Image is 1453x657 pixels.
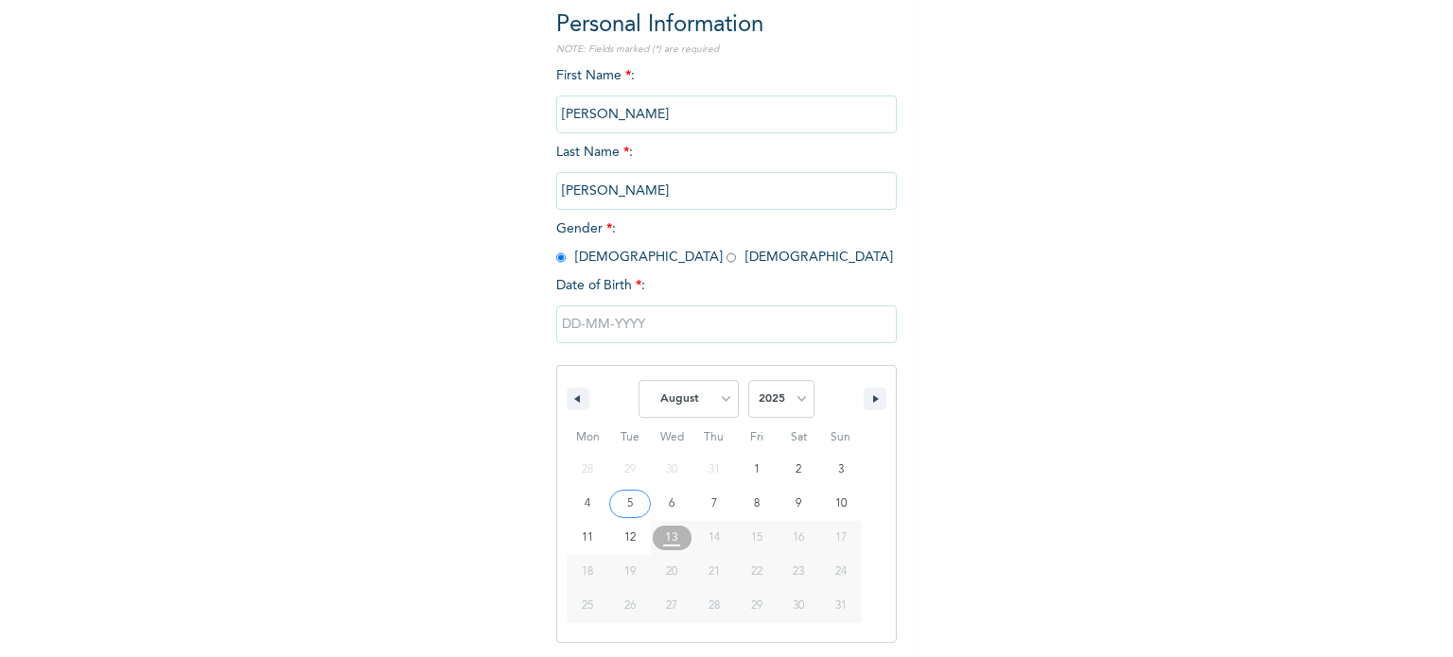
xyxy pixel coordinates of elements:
h2: Personal Information [556,9,897,43]
span: 26 [624,589,636,623]
button: 23 [778,555,820,589]
button: 24 [819,555,862,589]
span: Wed [651,423,693,453]
span: 29 [751,589,762,623]
span: 30 [793,589,804,623]
button: 31 [819,589,862,623]
button: 14 [693,521,736,555]
button: 4 [567,487,609,521]
button: 7 [693,487,736,521]
p: NOTE: Fields marked (*) are required [556,43,897,57]
button: 30 [778,589,820,623]
input: Enter your first name [556,95,897,133]
span: 10 [835,487,847,521]
button: 28 [693,589,736,623]
button: 20 [651,555,693,589]
span: 11 [582,521,593,555]
span: 9 [796,487,801,521]
button: 9 [778,487,820,521]
button: 21 [693,555,736,589]
span: Sat [778,423,820,453]
span: 6 [669,487,674,521]
span: First Name : [556,69,897,121]
span: Thu [693,423,736,453]
span: Sun [819,423,862,453]
span: 3 [838,453,844,487]
span: Date of Birth : [556,276,645,296]
span: 8 [754,487,760,521]
span: Tue [609,423,652,453]
span: 7 [711,487,717,521]
span: 27 [666,589,677,623]
button: 19 [609,555,652,589]
span: 18 [582,555,593,589]
button: 25 [567,589,609,623]
span: 19 [624,555,636,589]
span: 23 [793,555,804,589]
span: 15 [751,521,762,555]
button: 2 [778,453,820,487]
button: 11 [567,521,609,555]
button: 8 [735,487,778,521]
button: 17 [819,521,862,555]
span: 14 [709,521,720,555]
button: 5 [609,487,652,521]
span: 28 [709,589,720,623]
span: 1 [754,453,760,487]
span: 21 [709,555,720,589]
span: 16 [793,521,804,555]
button: 1 [735,453,778,487]
button: 10 [819,487,862,521]
button: 3 [819,453,862,487]
input: Enter your last name [556,172,897,210]
button: 6 [651,487,693,521]
button: 16 [778,521,820,555]
button: 26 [609,589,652,623]
button: 22 [735,555,778,589]
span: Last Name : [556,146,897,198]
span: 31 [835,589,847,623]
span: 24 [835,555,847,589]
span: 25 [582,589,593,623]
span: 12 [624,521,636,555]
button: 13 [651,521,693,555]
span: 20 [666,555,677,589]
span: 13 [665,521,678,555]
span: 22 [751,555,762,589]
span: 17 [835,521,847,555]
button: 27 [651,589,693,623]
span: Fri [735,423,778,453]
button: 18 [567,555,609,589]
span: Mon [567,423,609,453]
button: 15 [735,521,778,555]
button: 12 [609,521,652,555]
span: 2 [796,453,801,487]
span: 4 [585,487,590,521]
button: 29 [735,589,778,623]
span: 5 [627,487,633,521]
span: Gender : [DEMOGRAPHIC_DATA] [DEMOGRAPHIC_DATA] [556,222,893,264]
input: DD-MM-YYYY [556,305,897,343]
